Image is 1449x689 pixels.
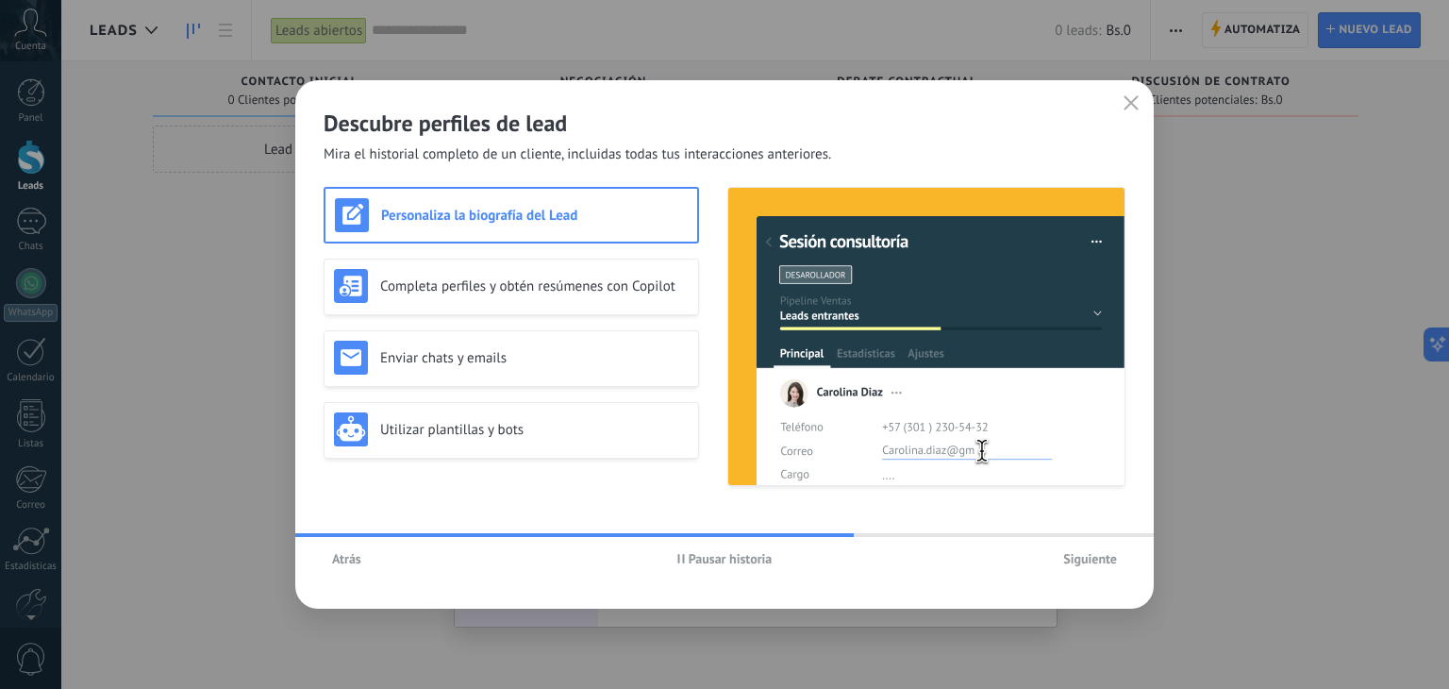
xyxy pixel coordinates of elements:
[1055,545,1125,573] button: Siguiente
[324,109,1125,138] h2: Descubre perfiles de lead
[380,277,689,295] h3: Completa perfiles y obtén resúmenes con Copilot
[669,545,781,573] button: Pausar historia
[324,145,831,164] span: Mira el historial completo de un cliente, incluidas todas tus interacciones anteriores.
[332,552,361,565] span: Atrás
[380,421,689,439] h3: Utilizar plantillas y bots
[324,545,370,573] button: Atrás
[380,349,689,367] h3: Enviar chats y emails
[1063,552,1117,565] span: Siguiente
[689,552,773,565] span: Pausar historia
[381,207,688,225] h3: Personaliza la biografía del Lead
